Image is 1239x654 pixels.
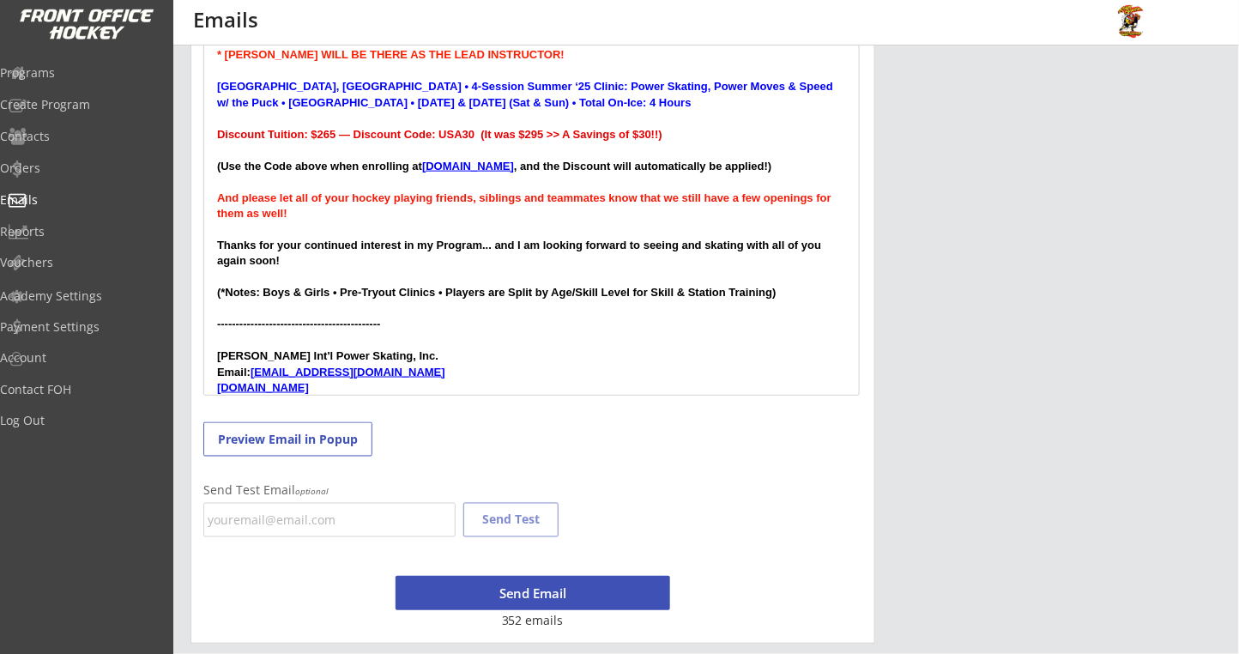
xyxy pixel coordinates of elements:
[251,366,445,378] a: [EMAIL_ADDRESS][DOMAIN_NAME]
[217,80,837,108] strong: [GEOGRAPHIC_DATA], [GEOGRAPHIC_DATA] • 4-Session Summer ‘25 Clinic: Power Skating, Power Moves & ...
[514,160,772,173] strong: , and the Discount will automatically be applied!)
[217,318,380,330] strong: --------------------------------------------
[217,381,309,394] a: [DOMAIN_NAME]
[295,486,329,498] em: optional
[217,349,438,362] strong: [PERSON_NAME] Int'l Power Skating, Inc.
[396,576,670,610] button: Send Email
[468,613,596,630] div: 352 emails
[203,503,456,537] input: youremail@email.com
[217,286,777,299] strong: (*Notes: Boys & Girls • Pre-Tryout Clinics • Players are Split by Age/Skill Level for Skill & Sta...
[463,503,559,537] button: Send Test
[217,366,251,378] strong: Email:
[422,160,514,173] a: [DOMAIN_NAME]
[217,128,662,141] strong: Discount Tuition: $265 — Discount Code: USA30 (It was $295 >> A Savings of $30!!)
[203,485,453,497] div: Send Test Email
[217,239,825,267] strong: Thanks for your continued interest in my Program... and I am looking forward to seeing and skatin...
[217,160,422,173] strong: (Use the Code above when enrolling at
[203,422,372,457] button: Preview Email in Popup
[217,48,565,61] strong: * [PERSON_NAME] WILL BE THERE AS THE LEAD INSTRUCTOR!
[217,191,835,220] strong: And please let all of your hockey playing friends, siblings and teammates know that we still have...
